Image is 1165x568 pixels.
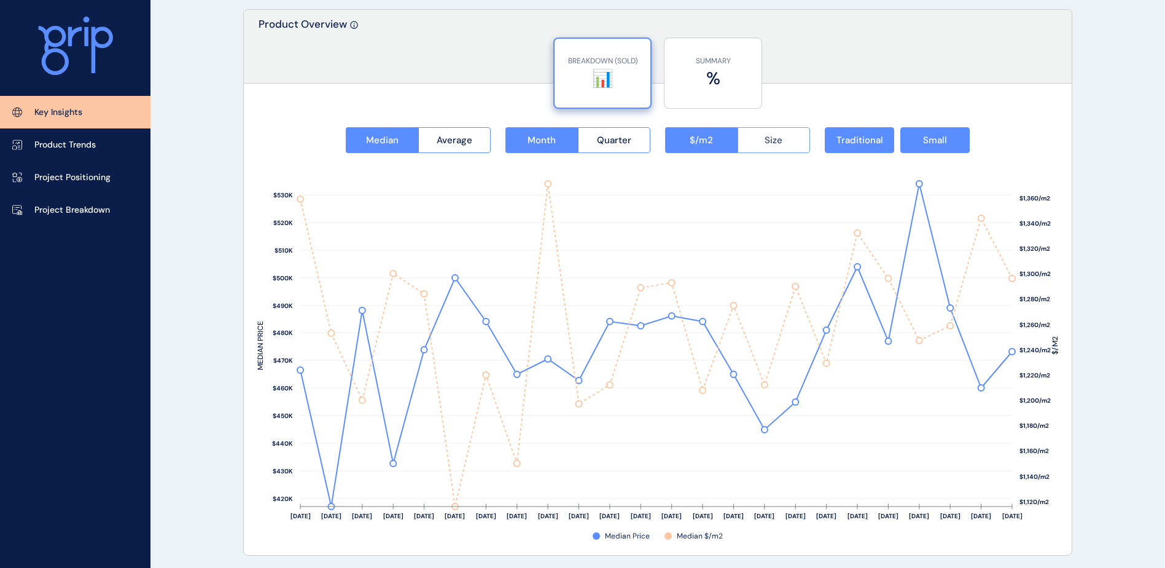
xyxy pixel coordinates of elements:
button: Median [346,127,418,153]
button: Average [418,127,491,153]
text: $1,220/m2 [1019,371,1050,379]
text: $1,140/m2 [1019,473,1050,481]
button: Traditional [825,127,894,153]
span: Month [528,134,556,146]
button: Quarter [578,127,651,153]
span: $/m2 [690,134,713,146]
text: $1,260/m2 [1019,321,1050,329]
p: Product Trends [34,139,96,151]
text: $1,280/m2 [1019,295,1050,303]
button: $/m2 [665,127,738,153]
text: $1,180/m2 [1019,422,1049,430]
span: Traditional [836,134,883,146]
p: Key Insights [34,106,82,119]
span: Median [366,134,399,146]
text: $1,240/m2 [1019,346,1051,354]
span: Median Price [605,531,650,542]
text: $1,120/m2 [1019,498,1049,506]
p: SUMMARY [671,56,755,66]
button: Size [738,127,811,153]
label: % [671,66,755,90]
text: $1,300/m2 [1019,270,1051,278]
button: Small [900,127,970,153]
p: Project Breakdown [34,204,110,216]
span: Average [437,134,472,146]
p: Product Overview [259,17,347,83]
button: Month [505,127,578,153]
text: $1,200/m2 [1019,396,1051,404]
text: $1,320/m2 [1019,245,1050,253]
text: $1,360/m2 [1019,194,1050,202]
p: BREAKDOWN (SOLD) [561,56,644,66]
text: $1,160/m2 [1019,447,1049,455]
label: 📊 [561,66,644,90]
text: $/M2 [1050,336,1060,355]
span: Size [765,134,782,146]
text: $1,340/m2 [1019,219,1051,227]
span: Median $/m2 [677,531,723,542]
p: Project Positioning [34,172,111,184]
span: Quarter [597,134,631,146]
span: Small [923,134,947,146]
